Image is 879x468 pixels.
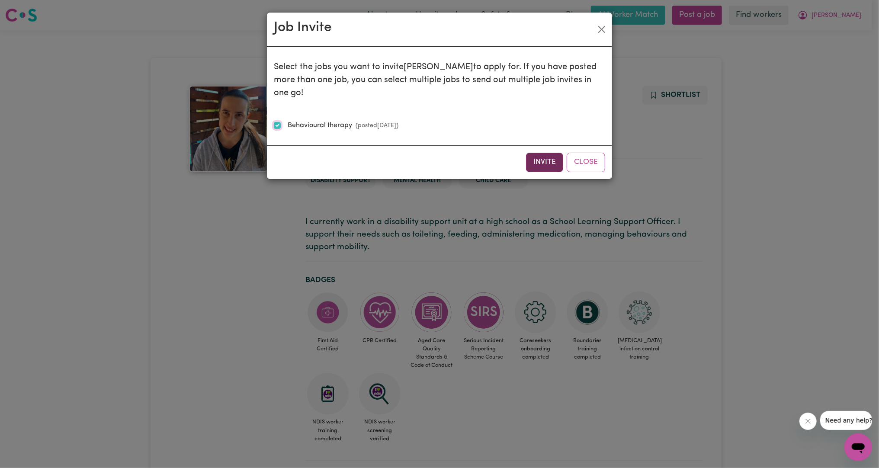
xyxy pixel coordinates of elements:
p: Select the jobs you want to invite [PERSON_NAME] to apply for. If you have posted more than one j... [274,61,605,99]
iframe: Button to launch messaging window [844,433,872,461]
small: (posted [DATE] ) [352,122,398,129]
span: Need any help? [5,6,52,13]
label: Behavioural therapy [284,120,398,131]
button: Close [595,22,609,36]
button: Invite [526,153,563,172]
iframe: Message from company [820,411,872,430]
iframe: Close message [799,413,817,430]
h2: Job Invite [274,19,332,36]
button: Close [567,153,605,172]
